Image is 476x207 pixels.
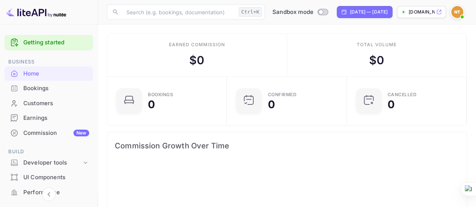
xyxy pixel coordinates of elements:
[5,96,93,110] a: Customers
[5,35,93,50] div: Getting started
[189,52,204,69] div: $ 0
[23,159,82,167] div: Developer tools
[272,8,313,17] span: Sandbox mode
[369,52,384,69] div: $ 0
[268,99,275,110] div: 0
[5,96,93,111] div: Customers
[5,66,93,80] a: Home
[23,173,89,182] div: UI Components
[148,92,173,97] div: Bookings
[148,99,155,110] div: 0
[356,41,397,48] div: Total volume
[5,170,93,184] a: UI Components
[350,9,388,15] div: [DATE] — [DATE]
[5,148,93,156] span: Build
[122,5,236,20] input: Search (e.g. bookings, documentation)
[388,92,417,97] div: CANCELLED
[5,111,93,125] div: Earnings
[5,170,93,185] div: UI Components
[5,126,93,140] a: CommissionNew
[23,70,89,78] div: Home
[115,140,459,152] span: Commission Growth Over Time
[388,99,395,110] div: 0
[23,84,89,93] div: Bookings
[42,187,56,201] button: Collapse navigation
[269,8,331,17] div: Switch to Production mode
[268,92,297,97] div: Confirmed
[23,99,89,108] div: Customers
[5,156,93,169] div: Developer tools
[23,129,89,137] div: Commission
[5,58,93,66] span: Business
[6,6,66,18] img: LiteAPI logo
[5,185,93,200] div: Performance
[409,9,435,15] p: [DOMAIN_NAME]
[5,81,93,96] div: Bookings
[73,130,89,136] div: New
[5,126,93,141] div: CommissionNew
[23,114,89,122] div: Earnings
[5,185,93,199] a: Performance
[239,7,262,17] div: Ctrl+K
[23,188,89,197] div: Performance
[169,41,225,48] div: Earned commission
[451,6,463,18] img: Nuitee Travel
[5,81,93,95] a: Bookings
[23,38,89,47] a: Getting started
[5,111,93,125] a: Earnings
